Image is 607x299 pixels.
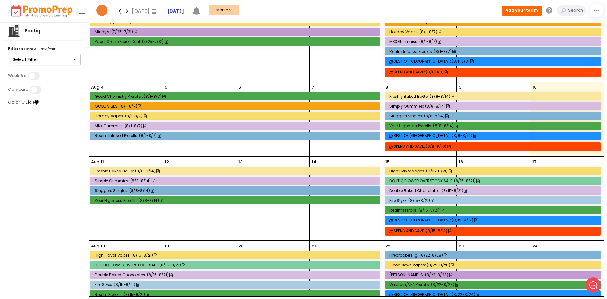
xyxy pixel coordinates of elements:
[165,159,169,165] p: 12
[95,198,377,203] div: Your Highness Prerolls: (8/8-8/14)
[389,263,599,267] div: Good News Vapes: (8/22-8/28)
[101,159,104,165] p: 11
[389,94,599,99] div: Freshly Baked BoGo: (8/8-8/14)
[389,114,599,118] div: Sluggers Singles: (8/8-8/14)
[41,67,76,72] span: New conversation
[95,178,377,183] div: Simply Gummies: (8/8-8/14)
[91,159,99,165] p: Aug
[385,84,388,90] p: 8
[8,24,20,37] img: company.png
[95,39,377,44] div: Paper Crane Preroll Deal: (7/25-7/31)
[8,54,81,66] button: Select Filter
[95,29,377,34] div: Mindy's: (7/25-7/31)
[165,243,169,249] p: 19
[389,169,599,173] div: High Flavor Vapes: (8/15-8/21)
[312,84,314,90] p: 7
[95,272,377,277] div: Double Baked Chocolates: (8/15-8/21)
[53,221,80,225] span: We run on Gist
[389,104,599,109] div: Simply Gummies: (8/8-8/14)
[389,253,599,258] div: Firecrackers 1g: (8/22-8/28)
[41,47,55,52] u: add/edit
[389,29,599,34] div: Holiday Vapes: (8/1-8/7)
[389,188,599,193] div: Double Baked Chocolates: (8/15-8/21)
[394,292,603,297] div: BEST OF [GEOGRAPHIC_DATA]: (8/22-8/24)
[8,87,28,92] label: Compare
[389,198,599,203] div: Fire Styxx: (8/15-8/21)
[394,59,603,64] div: BEST OF [GEOGRAPHIC_DATA]: (8/1-8/3)
[385,159,389,165] p: 15
[8,99,39,105] a: Color Guide
[389,39,599,44] div: MKX Gummies: (8/1-8/7)
[312,159,316,165] p: 14
[532,84,537,90] p: 10
[389,178,599,183] div: BOUTIQ FLOWER OVERSTOCK SALE: (8/15-8/21)
[459,159,463,165] p: 16
[394,228,603,233] div: SPEND AND SAVE: (8/15-8/17)
[567,5,586,16] input: Search
[394,218,603,222] div: BEST OF [GEOGRAPHIC_DATA]: (8/15-8/17)
[101,84,104,90] p: 4
[9,31,117,41] h1: Hello [PERSON_NAME]!
[91,243,99,249] p: Aug
[238,159,242,165] p: 13
[8,46,23,52] strong: Filters
[95,282,377,287] div: Fire Styxx: (8/15-8/21)
[9,42,117,52] h2: What can we do to help?
[165,84,167,90] p: 5
[312,243,316,249] p: 21
[95,94,377,99] div: Good Chemistry Prerolls : (8/1-8/7)
[167,8,184,15] a: [DATE]
[394,144,603,149] div: SPEND AND SAVE: (8/8-8/10)
[389,123,599,128] div: Your Highness Prerolls: (8/8-8/14)
[586,277,601,293] iframe: gist-messenger-bubble-iframe
[101,243,105,249] p: 18
[532,243,538,249] p: 24
[40,47,57,53] a: add/edit
[167,8,184,14] strong: [DATE]
[10,64,117,76] button: New conversation
[95,292,377,297] div: Realm Prerolls: (8/15-8/21)
[95,188,377,193] div: Sluggers Singles: (8/8-8/14)
[132,6,159,16] div: [DATE]
[394,70,603,74] div: SPEND AND SAVE: (8/1-8/3)
[506,8,538,13] strong: Add your team
[459,84,461,90] p: 9
[95,123,377,128] div: MKX Gummies: (8/1-8/7)
[8,73,26,78] label: Week #s
[389,208,599,213] div: Realm Prerolls: (8/15-8/21)
[91,84,99,90] p: Aug
[20,28,45,34] div: Boutiq
[389,282,599,287] div: Valorem/NEA Prerolls: (8/22-8/28)
[209,5,239,15] button: Month
[394,133,603,138] div: BEST OF [GEOGRAPHIC_DATA]: (8/8-8/10)
[95,263,377,267] div: BOUTIQ FLOWER OVERSTOCK SALE: (8/15-8/21)
[532,159,536,165] p: 17
[459,243,464,249] p: 23
[389,49,599,54] div: Realm Infused Prerolls: (8/1-8/7)
[95,253,377,258] div: High Flavor Vapes: (8/15-8/21)
[385,243,390,249] p: 22
[95,169,377,173] div: Freshly Baked BoGo: (8/8-8/14)
[95,114,377,118] div: Holiday Vapes: (8/1-8/7)
[389,272,599,277] div: [PERSON_NAME]'s: (8/22-8/28)
[502,6,542,15] button: Add your team
[95,133,377,138] div: Realm Infused Prerolls: (8/1-8/7)
[95,104,377,109] div: GOOD VIBES: (8/1-8/7)
[238,84,241,90] p: 6
[238,243,244,249] p: 20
